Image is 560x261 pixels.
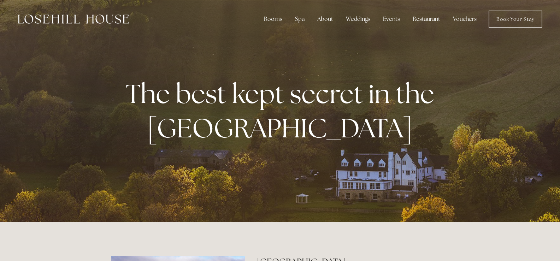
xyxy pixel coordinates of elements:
[289,12,310,26] div: Spa
[126,76,440,146] strong: The best kept secret in the [GEOGRAPHIC_DATA]
[340,12,376,26] div: Weddings
[258,12,288,26] div: Rooms
[447,12,482,26] a: Vouchers
[312,12,339,26] div: About
[489,11,542,28] a: Book Your Stay
[377,12,406,26] div: Events
[407,12,446,26] div: Restaurant
[18,14,129,24] img: Losehill House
